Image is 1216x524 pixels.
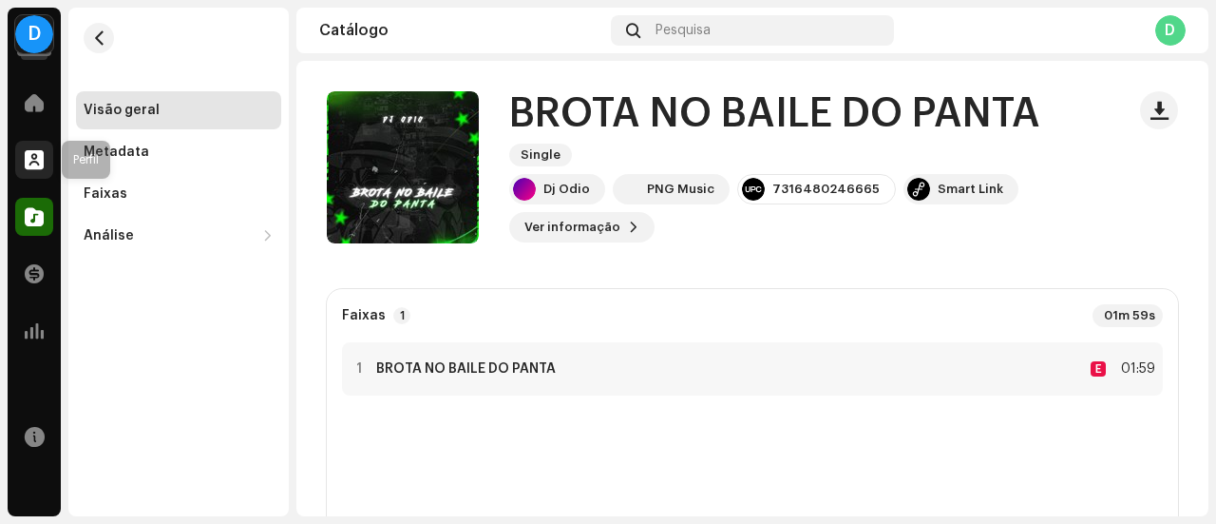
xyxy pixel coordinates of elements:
[524,208,620,246] span: Ver informação
[15,15,53,53] div: D
[76,175,281,213] re-m-nav-item: Faixas
[1091,361,1106,377] div: E
[772,182,880,197] div: 7316480246665
[342,308,386,323] strong: Faixas
[1155,15,1186,46] div: D
[76,217,281,255] re-m-nav-dropdown: Análise
[938,182,1003,197] div: Smart Link
[84,103,160,118] div: Visão geral
[647,182,714,197] div: PNG Music
[376,361,556,377] strong: BROTA NO BAILE DO PANTA
[84,228,134,243] div: Análise
[617,178,639,201] img: feed2a1e-b1af-4a78-a022-31e80525e009
[76,133,281,171] re-m-nav-item: Metadata
[509,92,1040,136] h1: BROTA NO BAILE DO PANTA
[84,145,149,160] div: Metadata
[319,23,603,38] div: Catálogo
[655,23,711,38] span: Pesquisa
[1092,304,1163,327] div: 01m 59s
[509,212,655,243] button: Ver informação
[84,186,127,202] div: Faixas
[76,91,281,129] re-m-nav-item: Visão geral
[1113,358,1155,380] div: 01:59
[509,144,572,166] span: Single
[393,307,410,324] p-badge: 1
[543,182,590,197] div: Dj Odio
